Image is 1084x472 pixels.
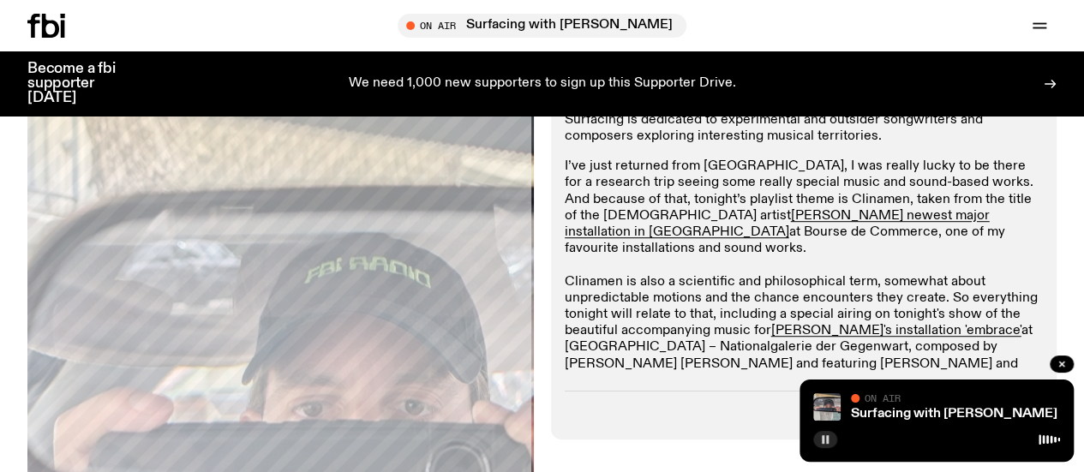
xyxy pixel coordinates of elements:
[27,62,137,105] h3: Become a fbi supporter [DATE]
[565,112,1044,145] p: Surfacing is dedicated to experimental and outsider songwriters and composers exploring interesti...
[771,324,1021,338] a: [PERSON_NAME]'s installation 'embrace'
[851,407,1057,421] a: Surfacing with [PERSON_NAME]
[865,392,901,403] span: On Air
[565,158,1044,389] p: I’ve just returned from [GEOGRAPHIC_DATA], I was really lucky to be there for a research trip see...
[398,14,686,38] button: On AirSurfacing with [PERSON_NAME]
[349,76,736,92] p: We need 1,000 new supporters to sign up this Supporter Drive.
